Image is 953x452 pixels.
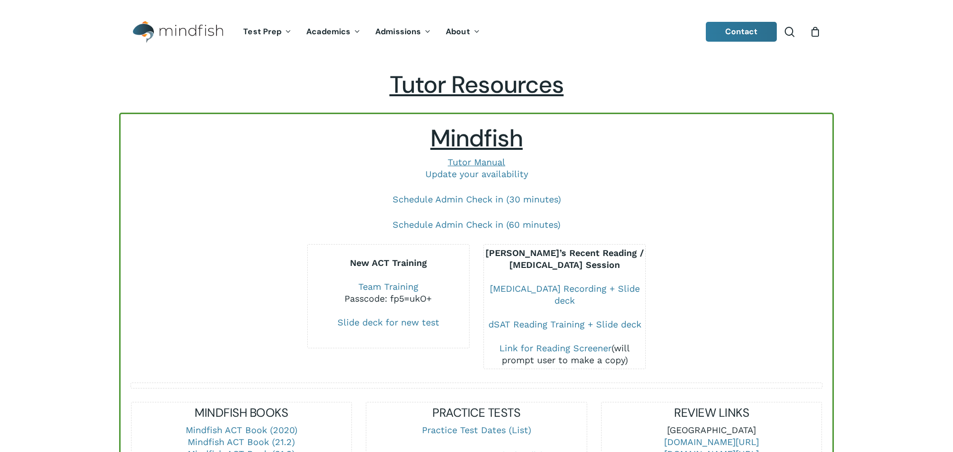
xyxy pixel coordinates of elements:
h5: REVIEW LINKS [602,405,821,421]
b: [PERSON_NAME]’s Recent Reading / [MEDICAL_DATA] Session [485,248,644,270]
a: Admissions [368,28,438,36]
h5: MINDFISH BOOKS [132,405,351,421]
div: (will prompt user to make a copy) [484,342,645,366]
a: Academics [299,28,368,36]
nav: Main Menu [236,13,487,51]
a: Mindfish ACT Book (21.2) [188,437,295,447]
a: Slide deck for new test [338,317,439,327]
a: Contact [706,22,777,42]
a: Test Prep [236,28,299,36]
a: dSAT Reading Training + Slide deck [488,319,641,329]
h5: PRACTICE TESTS [366,405,586,421]
a: Cart [810,26,820,37]
a: Schedule Admin Check in (60 minutes) [393,219,560,230]
span: Admissions [375,26,421,37]
a: Tutor Manual [448,157,505,167]
span: Mindfish [430,123,523,154]
div: Passcode: fp5=ukO+ [308,293,469,305]
b: New ACT Training [350,258,427,268]
a: [DOMAIN_NAME][URL] [664,437,759,447]
a: Team Training [358,281,418,292]
a: Link for Reading Screener [499,343,612,353]
header: Main Menu [119,13,834,51]
a: About [438,28,487,36]
span: About [446,26,470,37]
a: Schedule Admin Check in (30 minutes) [393,194,561,204]
span: Contact [725,26,758,37]
span: Tutor Resources [390,69,564,100]
a: Update your availability [425,169,528,179]
a: Practice Test Dates (List) [422,425,531,435]
span: Test Prep [243,26,281,37]
a: [MEDICAL_DATA] Recording + Slide deck [490,283,640,306]
span: Academics [306,26,350,37]
a: Mindfish ACT Book (2020) [186,425,297,435]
